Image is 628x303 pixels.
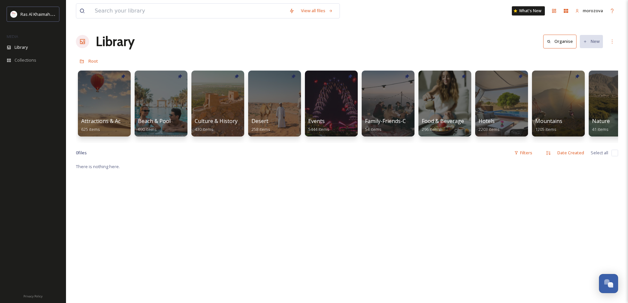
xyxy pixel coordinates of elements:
a: What's New [512,6,545,15]
span: 0 file s [76,150,87,156]
a: Hotels2203 items [479,118,500,132]
span: 690 items [138,126,157,132]
span: There is nothing here. [76,164,120,169]
span: Hotels [479,117,495,125]
span: 296 items [422,126,441,132]
div: Filters [511,146,536,159]
span: Family-Friends-Couple-Solo [365,117,433,125]
a: Privacy Policy [23,292,43,300]
span: 1205 items [535,126,556,132]
span: 2203 items [479,126,500,132]
a: Library [96,32,135,51]
a: Beach & Pool690 items [138,118,171,132]
a: morozova [572,4,606,17]
span: 430 items [195,126,214,132]
a: View all files [298,4,336,17]
a: Attractions & Activities625 items [81,118,137,132]
span: Beach & Pool [138,117,171,125]
span: Nature [592,117,610,125]
input: Search your library [91,4,286,18]
span: Library [15,44,28,50]
span: Ras Al Khaimah Tourism Development Authority [20,11,114,17]
span: Desert [251,117,268,125]
span: Root [88,58,98,64]
a: Nature41 items [592,118,610,132]
span: 258 items [251,126,270,132]
button: Organise [543,35,577,48]
div: Date Created [554,146,587,159]
a: Mountains1205 items [535,118,562,132]
a: Culture & History430 items [195,118,238,132]
a: Food & Beverage296 items [422,118,464,132]
span: 54 items [365,126,381,132]
span: Attractions & Activities [81,117,137,125]
span: Mountains [535,117,562,125]
button: Open Chat [599,274,618,293]
a: Events5444 items [308,118,329,132]
span: morozova [583,8,603,14]
span: Events [308,117,325,125]
span: Culture & History [195,117,238,125]
span: Collections [15,57,36,63]
button: New [580,35,603,48]
span: Food & Beverage [422,117,464,125]
a: Desert258 items [251,118,270,132]
a: Root [88,57,98,65]
span: 5444 items [308,126,329,132]
span: 625 items [81,126,100,132]
span: MEDIA [7,34,18,39]
img: Logo_RAKTDA_RGB-01.png [11,11,17,17]
span: Privacy Policy [23,294,43,298]
a: Family-Friends-Couple-Solo54 items [365,118,433,132]
span: 41 items [592,126,609,132]
span: Select all [591,150,608,156]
